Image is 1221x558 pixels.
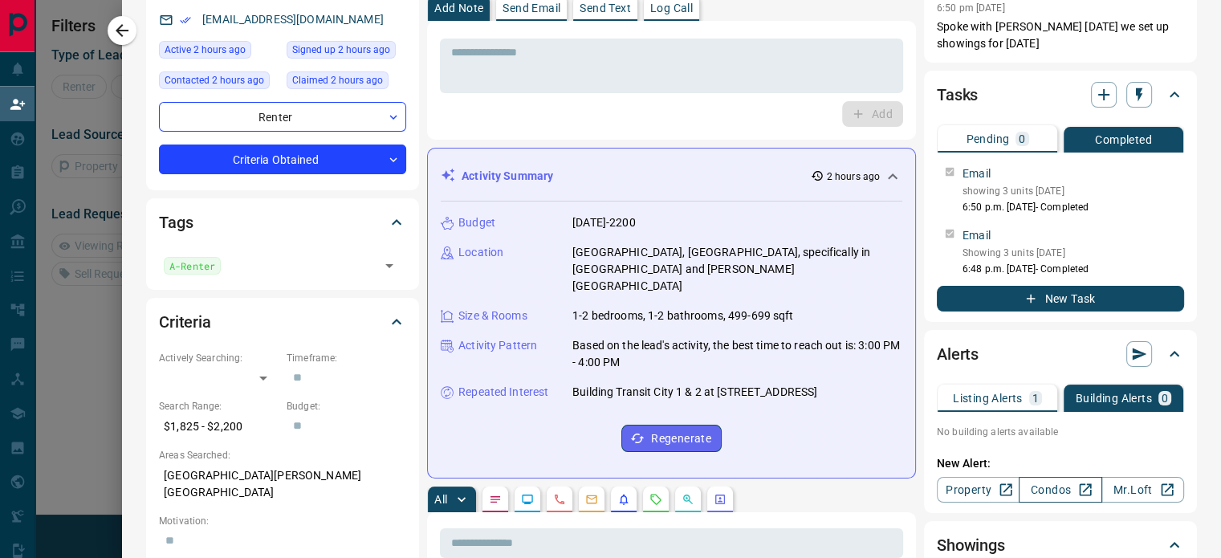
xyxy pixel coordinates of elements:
[963,184,1184,198] p: showing 3 units [DATE]
[1076,393,1152,404] p: Building Alerts
[937,82,978,108] h2: Tasks
[617,493,630,506] svg: Listing Alerts
[458,308,527,324] p: Size & Rooms
[553,493,566,506] svg: Calls
[458,384,548,401] p: Repeated Interest
[937,335,1184,373] div: Alerts
[1101,477,1184,503] a: Mr.Loft
[159,210,193,235] h2: Tags
[159,514,406,528] p: Motivation:
[159,413,279,440] p: $1,825 - $2,200
[292,72,383,88] span: Claimed 2 hours ago
[159,399,279,413] p: Search Range:
[650,2,693,14] p: Log Call
[202,13,384,26] a: [EMAIL_ADDRESS][DOMAIN_NAME]
[165,72,264,88] span: Contacted 2 hours ago
[1095,134,1152,145] p: Completed
[521,493,534,506] svg: Lead Browsing Activity
[572,384,817,401] p: Building Transit City 1 & 2 at [STREET_ADDRESS]
[937,425,1184,439] p: No building alerts available
[966,133,1009,145] p: Pending
[169,258,215,274] span: A-Renter
[1019,477,1101,503] a: Condos
[714,493,726,506] svg: Agent Actions
[287,351,406,365] p: Timeframe:
[1019,133,1025,145] p: 0
[159,71,279,94] div: Wed Aug 13 2025
[159,203,406,242] div: Tags
[937,2,1005,14] p: 6:50 pm [DATE]
[937,455,1184,472] p: New Alert:
[287,71,406,94] div: Wed Aug 13 2025
[572,308,793,324] p: 1-2 bedrooms, 1-2 bathrooms, 499-699 sqft
[503,2,560,14] p: Send Email
[963,246,1184,260] p: Showing 3 units [DATE]
[580,2,631,14] p: Send Text
[937,75,1184,114] div: Tasks
[1032,393,1039,404] p: 1
[458,244,503,261] p: Location
[458,337,537,354] p: Activity Pattern
[165,42,246,58] span: Active 2 hours ago
[434,494,447,505] p: All
[937,532,1005,558] h2: Showings
[287,41,406,63] div: Wed Aug 13 2025
[489,493,502,506] svg: Notes
[159,102,406,132] div: Renter
[159,448,406,462] p: Areas Searched:
[585,493,598,506] svg: Emails
[963,262,1184,276] p: 6:48 p.m. [DATE] - Completed
[963,165,991,182] p: Email
[953,393,1023,404] p: Listing Alerts
[159,145,406,174] div: Criteria Obtained
[649,493,662,506] svg: Requests
[458,214,495,231] p: Budget
[937,341,979,367] h2: Alerts
[682,493,694,506] svg: Opportunities
[159,462,406,506] p: [GEOGRAPHIC_DATA][PERSON_NAME][GEOGRAPHIC_DATA]
[378,255,401,277] button: Open
[963,200,1184,214] p: 6:50 p.m. [DATE] - Completed
[1162,393,1168,404] p: 0
[621,425,722,452] button: Regenerate
[434,2,483,14] p: Add Note
[827,169,880,184] p: 2 hours ago
[159,309,211,335] h2: Criteria
[287,399,406,413] p: Budget:
[462,168,553,185] p: Activity Summary
[159,41,279,63] div: Wed Aug 13 2025
[159,351,279,365] p: Actively Searching:
[159,303,406,341] div: Criteria
[963,227,991,244] p: Email
[937,286,1184,312] button: New Task
[441,161,902,191] div: Activity Summary2 hours ago
[180,14,191,26] svg: Email Verified
[937,18,1184,52] p: Spoke with [PERSON_NAME] [DATE] we set up showings for [DATE]
[292,42,390,58] span: Signed up 2 hours ago
[572,244,902,295] p: [GEOGRAPHIC_DATA], [GEOGRAPHIC_DATA], specifically in [GEOGRAPHIC_DATA] and [PERSON_NAME][GEOGRAP...
[937,477,1020,503] a: Property
[572,214,635,231] p: [DATE]-2200
[572,337,902,371] p: Based on the lead's activity, the best time to reach out is: 3:00 PM - 4:00 PM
